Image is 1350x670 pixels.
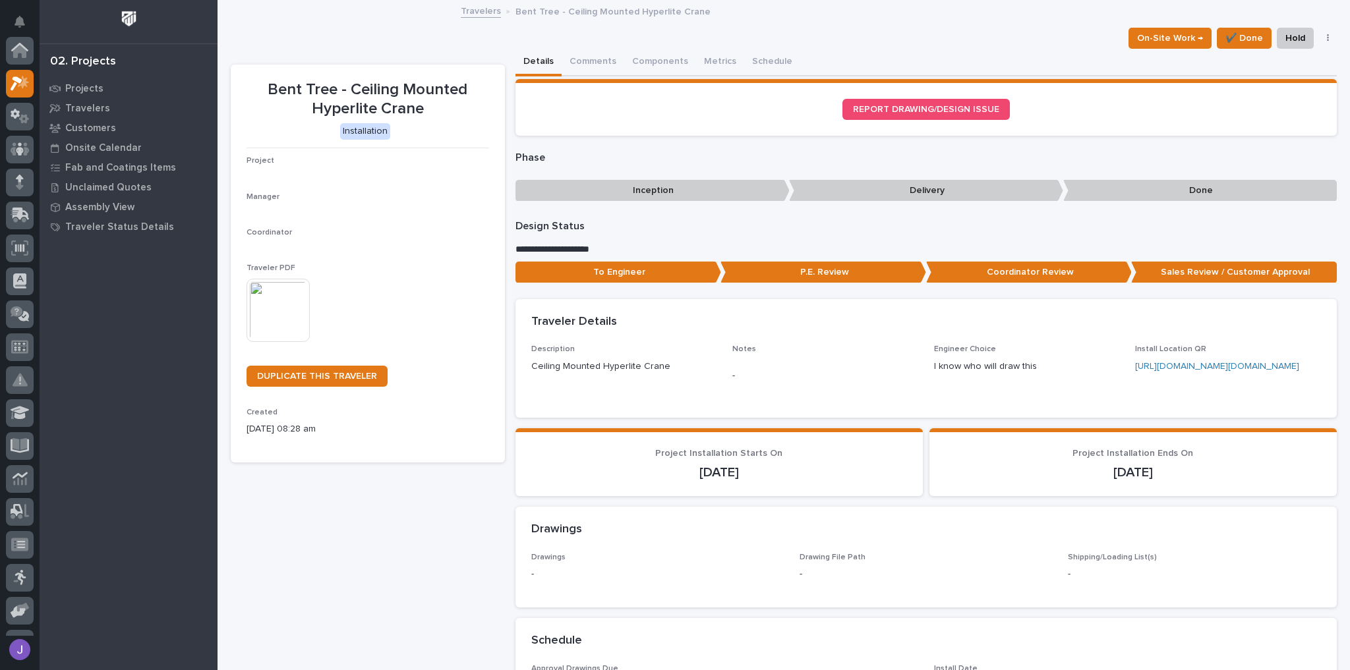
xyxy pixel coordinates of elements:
[1285,30,1305,46] span: Hold
[1225,30,1263,46] span: ✔️ Done
[531,553,566,561] span: Drawings
[934,360,1120,374] p: I know who will draw this
[720,262,926,283] p: P.E. Review
[926,262,1132,283] p: Coordinator Review
[515,152,1337,164] p: Phase
[732,369,918,383] p: -
[65,103,110,115] p: Travelers
[50,55,116,69] div: 02. Projects
[40,197,218,217] a: Assembly View
[6,8,34,36] button: Notifications
[40,217,218,237] a: Traveler Status Details
[531,522,582,537] h2: Drawings
[531,345,575,353] span: Description
[1068,553,1157,561] span: Shipping/Loading List(s)
[655,449,782,458] span: Project Installation Starts On
[1068,567,1320,581] p: -
[65,182,152,194] p: Unclaimed Quotes
[247,80,489,119] p: Bent Tree - Ceiling Mounted Hyperlite Crane
[531,567,784,581] p: -
[247,229,292,237] span: Coordinator
[531,634,582,648] h2: Schedule
[789,180,1063,202] p: Delivery
[853,105,999,114] span: REPORT DRAWING/DESIGN ISSUE
[65,202,134,213] p: Assembly View
[744,49,800,76] button: Schedule
[531,360,717,374] p: Ceiling Mounted Hyperlite Crane
[6,636,34,663] button: users-avatar
[257,372,377,381] span: DUPLICATE THIS TRAVELER
[945,464,1321,480] p: [DATE]
[247,422,489,436] p: [DATE] 08:28 am
[247,157,274,165] span: Project
[65,162,176,174] p: Fab and Coatings Items
[65,83,103,95] p: Projects
[531,464,907,480] p: [DATE]
[16,16,34,37] div: Notifications
[1217,28,1272,49] button: ✔️ Done
[1135,362,1299,371] a: [URL][DOMAIN_NAME][DOMAIN_NAME]
[562,49,624,76] button: Comments
[40,177,218,197] a: Unclaimed Quotes
[515,3,711,18] p: Bent Tree - Ceiling Mounted Hyperlite Crane
[1277,28,1314,49] button: Hold
[732,345,756,353] span: Notes
[247,193,279,201] span: Manager
[515,262,721,283] p: To Engineer
[117,7,141,31] img: Workspace Logo
[247,408,278,416] span: Created
[515,220,1337,233] p: Design Status
[40,138,218,157] a: Onsite Calendar
[800,553,866,561] span: Drawing File Path
[934,345,996,353] span: Engineer Choice
[40,157,218,177] a: Fab and Coatings Items
[515,180,790,202] p: Inception
[247,264,295,272] span: Traveler PDF
[624,49,696,76] button: Components
[842,99,1010,120] a: REPORT DRAWING/DESIGN ISSUE
[1137,30,1203,46] span: On-Site Work →
[40,78,218,98] a: Projects
[800,567,802,581] p: -
[65,123,116,134] p: Customers
[531,315,617,329] h2: Traveler Details
[1063,180,1337,202] p: Done
[340,123,390,140] div: Installation
[461,3,501,18] a: Travelers
[1135,345,1206,353] span: Install Location QR
[65,221,174,233] p: Traveler Status Details
[696,49,744,76] button: Metrics
[40,118,218,138] a: Customers
[1072,449,1193,458] span: Project Installation Ends On
[247,366,388,387] a: DUPLICATE THIS TRAVELER
[1129,28,1212,49] button: On-Site Work →
[515,49,562,76] button: Details
[40,98,218,118] a: Travelers
[65,142,142,154] p: Onsite Calendar
[1131,262,1337,283] p: Sales Review / Customer Approval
